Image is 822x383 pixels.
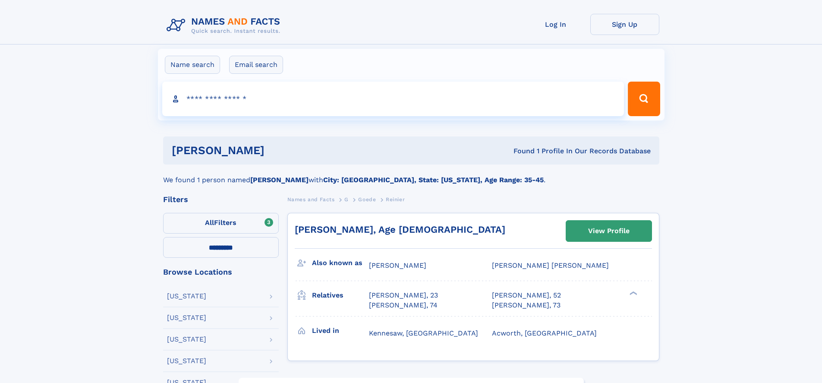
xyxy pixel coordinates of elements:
[588,221,630,241] div: View Profile
[250,176,309,184] b: [PERSON_NAME]
[492,329,597,337] span: Acworth, [GEOGRAPHIC_DATA]
[344,196,349,203] span: G
[358,196,376,203] span: Goede
[312,323,369,338] h3: Lived in
[165,56,220,74] label: Name search
[287,194,335,205] a: Names and Facts
[344,194,349,205] a: G
[163,165,659,185] div: We found 1 person named with .
[163,196,279,203] div: Filters
[492,301,561,310] a: [PERSON_NAME], 73
[205,218,214,227] span: All
[369,261,426,269] span: [PERSON_NAME]
[627,291,638,296] div: ❯
[628,82,660,116] button: Search Button
[566,221,652,241] a: View Profile
[521,14,590,35] a: Log In
[312,288,369,303] h3: Relatives
[167,358,206,364] div: [US_STATE]
[386,196,405,203] span: Reinier
[162,82,624,116] input: search input
[492,291,561,300] a: [PERSON_NAME], 52
[389,146,651,156] div: Found 1 Profile In Our Records Database
[167,314,206,321] div: [US_STATE]
[369,329,478,337] span: Kennesaw, [GEOGRAPHIC_DATA]
[295,224,505,235] a: [PERSON_NAME], Age [DEMOGRAPHIC_DATA]
[163,268,279,276] div: Browse Locations
[312,256,369,270] h3: Also known as
[369,291,438,300] a: [PERSON_NAME], 23
[172,145,389,156] h1: [PERSON_NAME]
[358,194,376,205] a: Goede
[163,213,279,234] label: Filters
[590,14,659,35] a: Sign Up
[229,56,283,74] label: Email search
[323,176,544,184] b: City: [GEOGRAPHIC_DATA], State: [US_STATE], Age Range: 35-45
[163,14,287,37] img: Logo Names and Facts
[167,336,206,343] div: [US_STATE]
[369,301,438,310] a: [PERSON_NAME], 74
[167,293,206,300] div: [US_STATE]
[492,261,609,269] span: [PERSON_NAME] [PERSON_NAME]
